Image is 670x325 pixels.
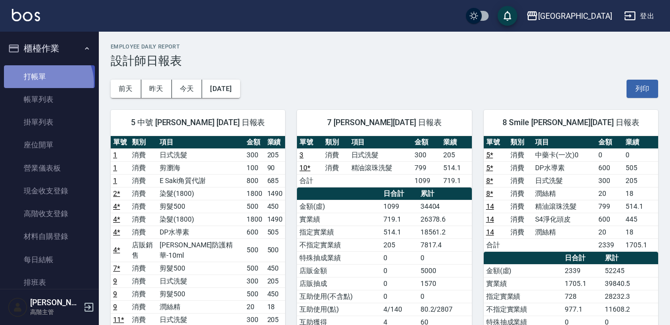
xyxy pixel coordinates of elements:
div: [GEOGRAPHIC_DATA] [538,10,612,22]
h5: [PERSON_NAME] [30,298,81,308]
td: 18 [265,300,286,313]
th: 日合計 [562,252,602,265]
td: 450 [265,287,286,300]
td: 1570 [418,277,472,290]
p: 高階主管 [30,308,81,317]
td: 消費 [508,226,533,238]
td: 500 [244,287,265,300]
td: 日式洗髮 [157,275,244,287]
td: 實業績 [484,277,562,290]
td: 728 [562,290,602,303]
a: 現金收支登錄 [4,180,95,202]
a: 9 [113,277,117,285]
td: 719.1 [441,174,472,187]
td: 514.1 [441,161,472,174]
a: 材料自購登錄 [4,225,95,248]
td: 實業績 [297,213,381,226]
a: 9 [113,303,117,311]
td: 205 [265,275,286,287]
td: 26378.6 [418,213,472,226]
td: 1705.1 [623,238,658,251]
td: 205 [623,174,658,187]
td: 消費 [129,213,157,226]
td: 799 [412,161,440,174]
td: 潤絲精 [157,300,244,313]
a: 3 [299,151,303,159]
th: 類別 [508,136,533,149]
td: 600 [596,213,623,226]
td: [PERSON_NAME]防護精華-10ml [157,238,244,262]
a: 1 [113,164,117,172]
td: 店販金額 [297,264,381,277]
td: 34404 [418,200,472,213]
td: 90 [265,161,286,174]
td: 消費 [129,148,157,161]
td: 205 [441,148,472,161]
img: Logo [12,9,40,21]
td: 剪髮500 [157,200,244,213]
th: 業績 [265,136,286,149]
td: 2339 [562,264,602,277]
td: 100 [244,161,265,174]
td: 1099 [412,174,440,187]
td: 505 [623,161,658,174]
a: 帳單列表 [4,88,95,111]
a: 掛單列表 [4,111,95,134]
td: 指定實業績 [297,226,381,238]
td: 消費 [129,200,157,213]
td: 消費 [508,200,533,213]
td: 潤絲精 [533,187,596,200]
td: 合計 [297,174,323,187]
td: 精油滾珠洗髮 [349,161,413,174]
td: 1490 [265,213,286,226]
td: 日式洗髮 [533,174,596,187]
button: 列印 [627,80,658,98]
td: 20 [596,187,623,200]
td: 505 [265,226,286,238]
a: 1 [113,151,117,159]
td: 11608.2 [602,303,658,316]
th: 類別 [129,136,157,149]
td: 0 [418,251,472,264]
td: 消費 [129,300,157,313]
td: 1800 [244,187,265,200]
td: 7817.4 [418,238,472,251]
td: 18561.2 [418,226,472,238]
td: 消費 [129,275,157,287]
button: 今天 [172,80,203,98]
td: 28232.3 [602,290,658,303]
td: 0 [418,290,472,303]
table: a dense table [297,136,471,187]
td: 金額(虛) [484,264,562,277]
a: 9 [113,290,117,298]
td: 450 [265,200,286,213]
a: 每日結帳 [4,248,95,271]
td: 染髮(1800) [157,187,244,200]
td: 600 [596,161,623,174]
td: 300 [412,148,440,161]
td: 450 [265,262,286,275]
td: 52245 [602,264,658,277]
td: 500 [244,262,265,275]
td: 719.1 [381,213,418,226]
td: 205 [381,238,418,251]
button: 前天 [111,80,141,98]
a: 高階收支登錄 [4,202,95,225]
th: 累計 [602,252,658,265]
button: save [498,6,517,26]
table: a dense table [484,136,658,252]
td: 500 [244,200,265,213]
td: 300 [244,275,265,287]
td: 20 [596,226,623,238]
span: 8 Smile [PERSON_NAME][DATE] 日報表 [496,118,646,128]
button: 櫃檯作業 [4,36,95,61]
a: 14 [486,228,494,236]
td: 消費 [129,187,157,200]
td: 剪瀏海 [157,161,244,174]
td: 店販銷售 [129,238,157,262]
td: 80.2/2807 [418,303,472,316]
a: 營業儀表板 [4,157,95,180]
td: 2339 [596,238,623,251]
td: 消費 [129,161,157,174]
td: 指定實業績 [484,290,562,303]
